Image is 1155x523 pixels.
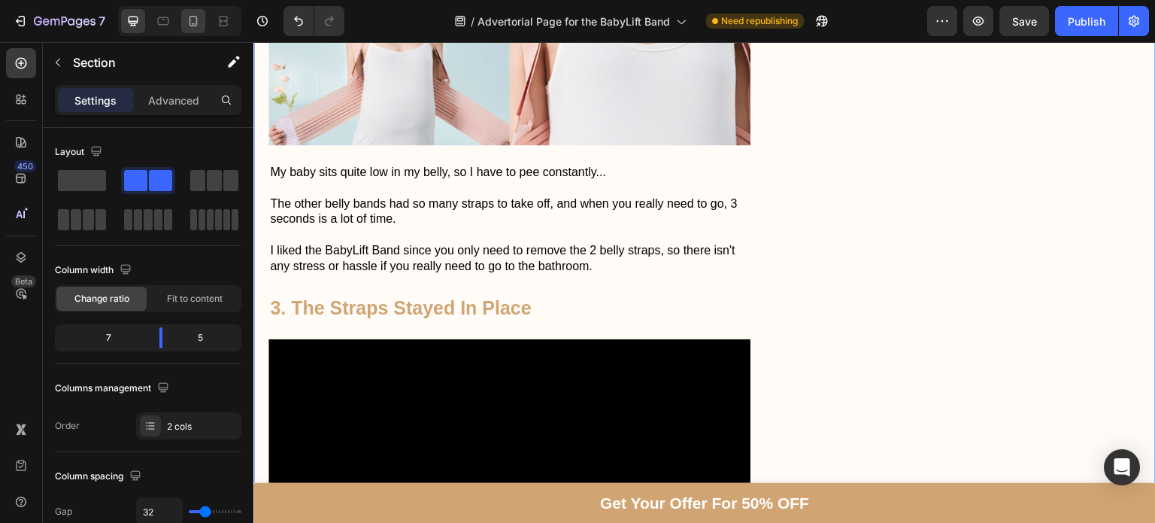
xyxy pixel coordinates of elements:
[1055,6,1118,36] button: Publish
[55,505,72,518] div: Gap
[74,93,117,108] p: Settings
[55,379,172,399] div: Columns management
[17,201,496,233] p: I liked the BabyLift Band since you only need to remove the 2 belly straps, so there isn't any st...
[99,12,105,30] p: 7
[347,447,556,476] p: Get Your Offer For 50% OFF
[55,260,135,281] div: Column width
[1012,15,1037,28] span: Save
[471,14,474,29] span: /
[999,6,1049,36] button: Save
[721,14,798,28] span: Need republishing
[11,275,36,287] div: Beta
[73,53,196,71] p: Section
[55,142,105,163] div: Layout
[283,6,344,36] div: Undo/Redo
[74,292,129,306] span: Change ratio
[253,42,1155,523] iframe: Design area
[1104,449,1140,485] div: Open Intercom Messenger
[167,420,238,433] div: 2 cols
[17,154,496,186] p: The other belly bands had so many straps to take off, and when you really need to go, 3 seconds i...
[15,252,497,280] h2: 3. The Straps Stayed In Place
[148,93,199,108] p: Advanced
[55,467,144,487] div: Column spacing
[477,14,670,29] span: Advertorial Page for the BabyLift Band
[1068,14,1105,29] div: Publish
[14,160,36,172] div: 450
[58,327,147,348] div: 7
[55,419,80,433] div: Order
[6,6,112,36] button: 7
[174,327,238,348] div: 5
[167,292,223,306] span: Fit to content
[17,123,496,138] p: My baby sits quite low in my belly, so I have to pee constantly...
